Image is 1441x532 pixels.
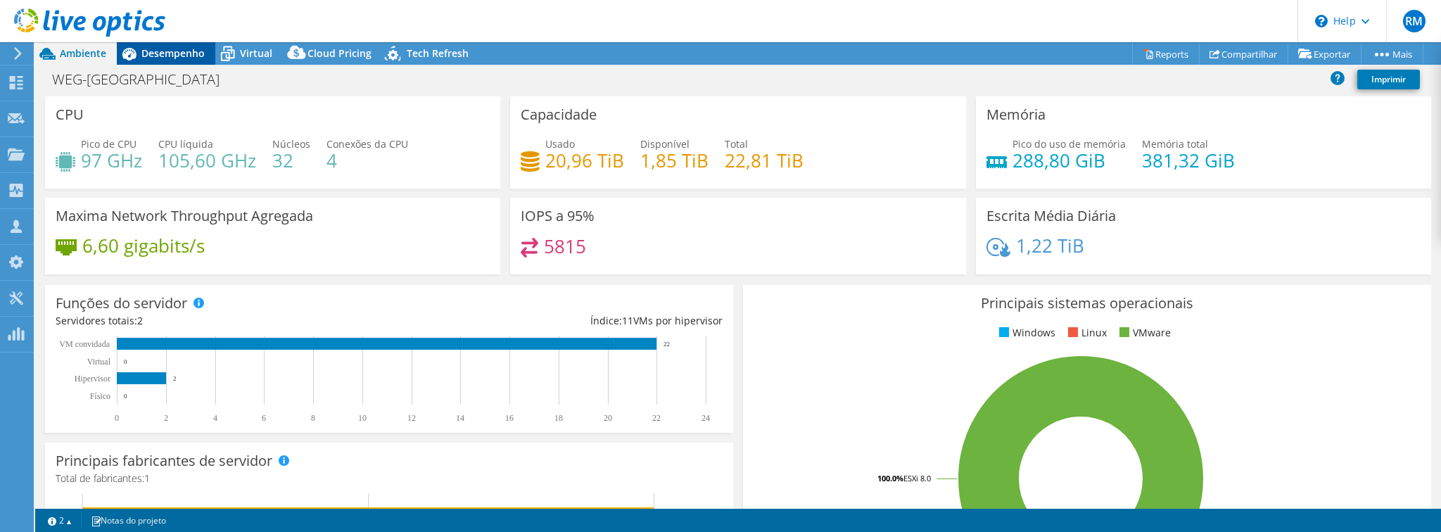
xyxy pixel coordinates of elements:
[754,296,1421,311] h3: Principais sistemas operacionais
[81,512,176,529] a: Notas do projeto
[137,314,143,327] span: 2
[60,46,106,60] span: Ambiente
[407,46,469,60] span: Tech Refresh
[986,208,1116,224] h3: Escrita Média Diária
[1012,137,1126,151] span: Pico do uso de memória
[1315,15,1328,27] svg: \n
[544,239,586,254] h4: 5815
[56,208,313,224] h3: Maxima Network Throughput Agregada
[1361,43,1423,65] a: Mais
[81,153,142,168] h4: 97 GHz
[1142,137,1208,151] span: Memória total
[56,471,723,486] h4: Total de fabricantes:
[141,46,205,60] span: Desempenho
[1288,43,1361,65] a: Exportar
[144,471,150,485] span: 1
[986,107,1046,122] h3: Memória
[272,137,310,151] span: Núcleos
[664,341,670,348] text: 22
[622,314,633,327] span: 11
[311,413,315,423] text: 8
[604,413,612,423] text: 20
[124,358,127,365] text: 0
[640,137,690,151] span: Disponível
[164,413,168,423] text: 2
[173,375,177,382] text: 2
[456,413,464,423] text: 14
[115,413,119,423] text: 0
[640,153,709,168] h4: 1,85 TiB
[1403,10,1426,32] span: RM
[90,391,110,401] tspan: Físico
[996,325,1055,341] li: Windows
[725,137,748,151] span: Total
[56,107,84,122] h3: CPU
[87,357,111,367] text: Virtual
[46,72,241,87] h1: WEG-[GEOGRAPHIC_DATA]
[262,413,266,423] text: 6
[1065,325,1107,341] li: Linux
[272,153,310,168] h4: 32
[56,296,187,311] h3: Funções do servidor
[652,413,661,423] text: 22
[158,137,213,151] span: CPU líquida
[56,313,389,329] div: Servidores totais:
[1142,153,1235,168] h4: 381,32 GiB
[545,153,624,168] h4: 20,96 TiB
[82,238,205,253] h4: 6,60 gigabits/s
[240,46,272,60] span: Virtual
[213,413,217,423] text: 4
[545,137,575,151] span: Usado
[59,339,110,349] text: VM convidada
[326,153,408,168] h4: 4
[124,393,127,400] text: 0
[407,413,416,423] text: 12
[75,374,110,384] text: Hipervisor
[307,46,372,60] span: Cloud Pricing
[877,473,903,483] tspan: 100.0%
[56,453,272,469] h3: Principais fabricantes de servidor
[1012,153,1126,168] h4: 288,80 GiB
[158,153,256,168] h4: 105,60 GHz
[1016,238,1084,253] h4: 1,22 TiB
[81,137,137,151] span: Pico de CPU
[554,413,563,423] text: 18
[358,413,367,423] text: 10
[38,512,82,529] a: 2
[1199,43,1288,65] a: Compartilhar
[725,153,804,168] h4: 22,81 TiB
[1357,70,1420,89] a: Imprimir
[389,313,723,329] div: Índice: VMs por hipervisor
[1116,325,1171,341] li: VMware
[702,413,710,423] text: 24
[521,208,595,224] h3: IOPS a 95%
[1132,43,1200,65] a: Reports
[505,413,514,423] text: 16
[521,107,597,122] h3: Capacidade
[903,473,931,483] tspan: ESXi 8.0
[326,137,408,151] span: Conexões da CPU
